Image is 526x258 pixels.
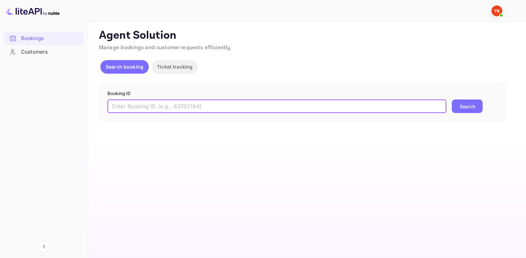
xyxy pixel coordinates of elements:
[4,32,84,45] div: Bookings
[107,90,497,97] p: Booking ID
[106,63,143,70] p: Search booking
[4,45,84,59] div: Customers
[21,48,80,56] div: Customers
[99,44,232,51] span: Manage bookings and customer requests efficiently.
[491,5,502,16] img: Yandex Support
[5,5,60,16] img: LiteAPI logo
[107,99,446,113] input: Enter Booking ID (e.g., 63782194)
[452,99,483,113] button: Search
[21,35,80,42] div: Bookings
[4,45,84,58] a: Customers
[38,240,50,253] button: Collapse navigation
[4,32,84,44] a: Bookings
[157,63,193,70] p: Ticket tracking
[99,29,514,42] p: Agent Solution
